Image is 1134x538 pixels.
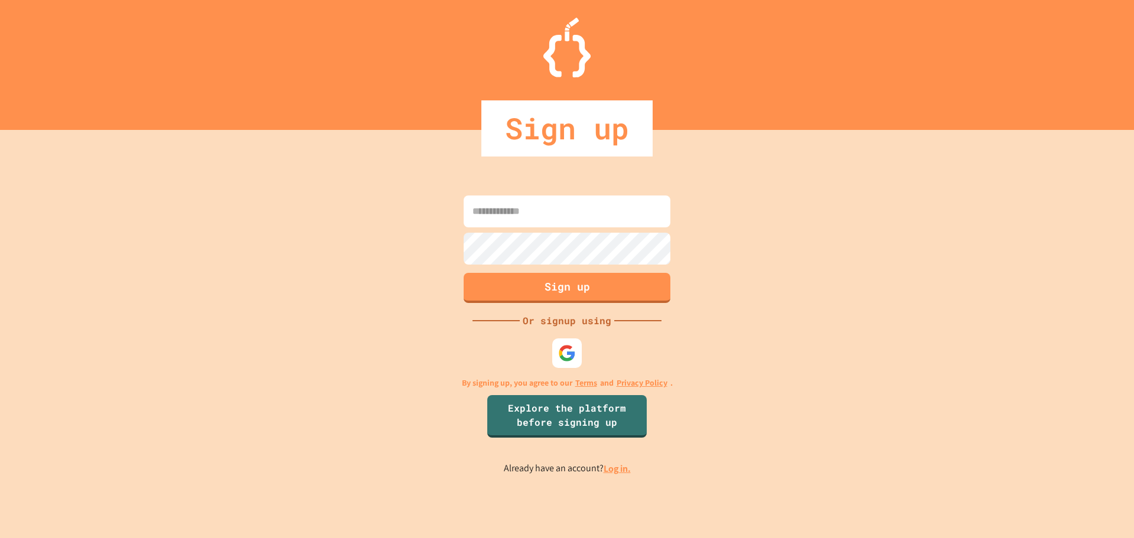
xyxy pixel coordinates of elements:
[575,377,597,389] a: Terms
[504,461,631,476] p: Already have an account?
[543,18,591,77] img: Logo.svg
[604,462,631,475] a: Log in.
[617,377,667,389] a: Privacy Policy
[487,395,647,438] a: Explore the platform before signing up
[520,314,614,328] div: Or signup using
[464,273,670,303] button: Sign up
[558,344,576,362] img: google-icon.svg
[462,377,673,389] p: By signing up, you agree to our and .
[481,100,653,156] div: Sign up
